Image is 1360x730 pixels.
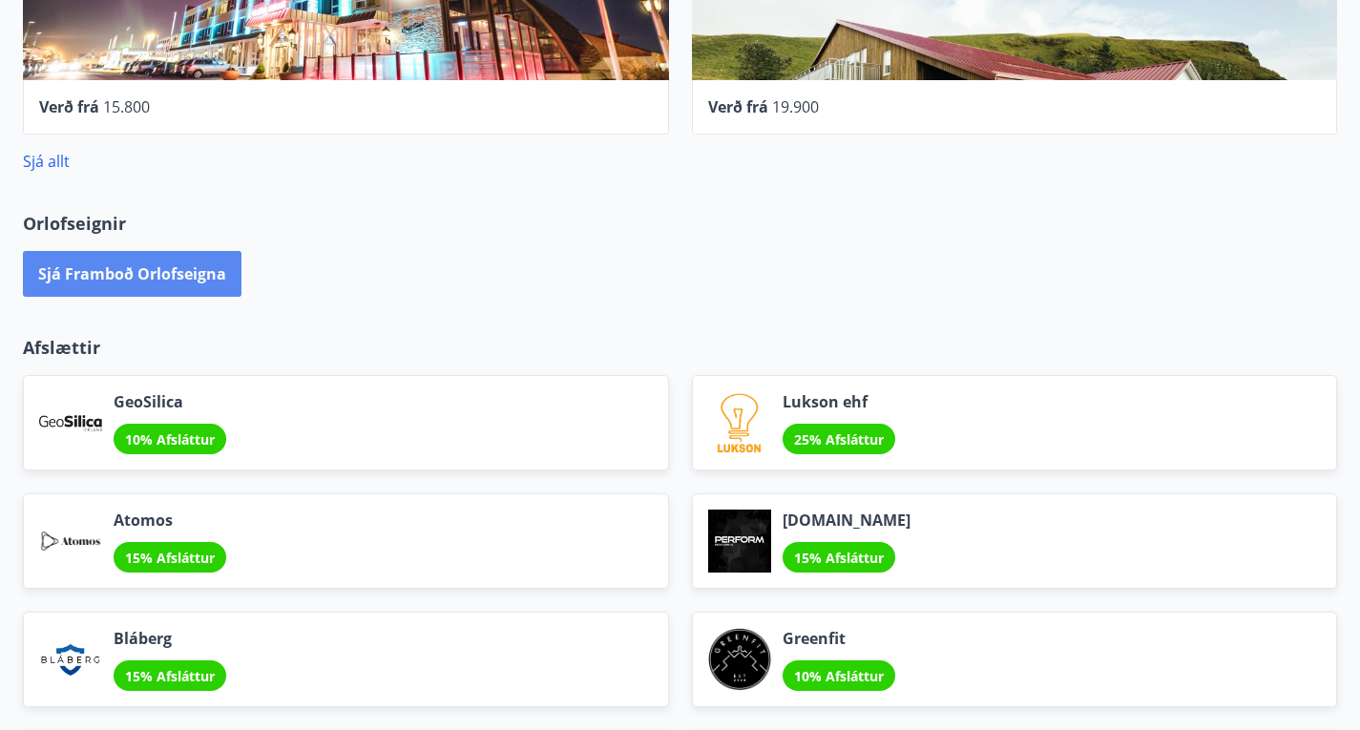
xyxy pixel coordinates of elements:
span: 15% Afsláttur [794,549,884,567]
span: 19.900 [772,96,819,117]
span: 15% Afsláttur [125,667,215,685]
button: Sjá framboð orlofseigna [23,251,241,297]
span: Lukson ehf [783,391,895,412]
span: Greenfit [783,628,895,649]
span: 15% Afsláttur [125,549,215,567]
p: Afslættir [23,335,1337,360]
span: [DOMAIN_NAME] [783,510,910,531]
span: GeoSilica [114,391,226,412]
a: Sjá allt [23,151,70,172]
span: 25% Afsláttur [794,430,884,448]
span: 15.800 [103,96,150,117]
span: 10% Afsláttur [125,430,215,448]
span: Verð frá [39,96,99,117]
span: 10% Afsláttur [794,667,884,685]
span: Bláberg [114,628,226,649]
span: Orlofseignir [23,211,126,236]
span: Atomos [114,510,226,531]
span: Verð frá [708,96,768,117]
